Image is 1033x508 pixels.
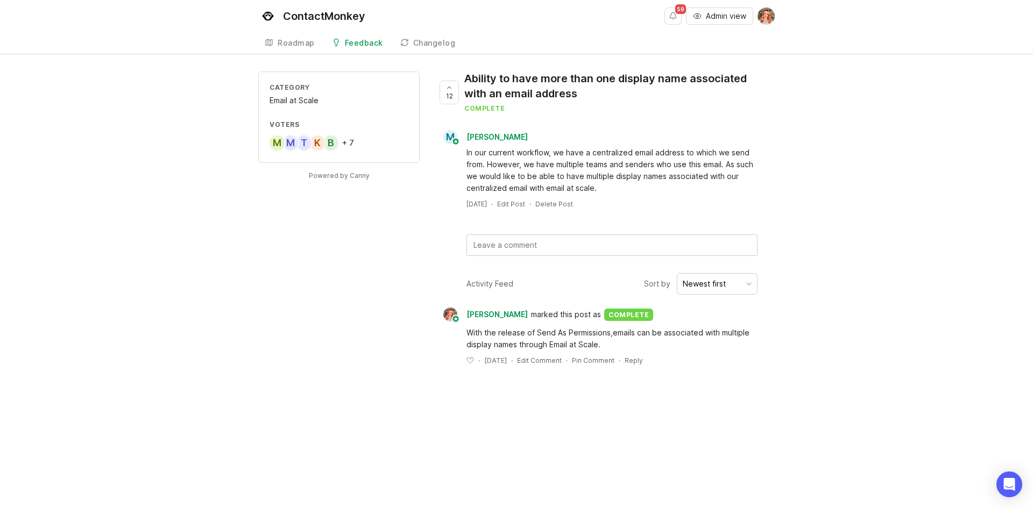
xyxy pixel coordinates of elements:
[452,315,460,323] img: member badge
[686,8,753,25] button: Admin view
[466,199,487,209] a: [DATE]
[278,39,315,47] div: Roadmap
[529,199,531,209] div: ·
[345,39,383,47] div: Feedback
[996,471,1022,497] div: Open Intercom Messenger
[511,356,513,365] div: ·
[466,278,513,290] div: Activity Feed
[443,130,457,144] div: M
[342,139,354,147] div: + 7
[466,147,758,194] div: In our current workflow, we have a centralized email address to which we send from. However, we h...
[322,134,339,152] div: B
[437,307,531,321] a: Bronwen W[PERSON_NAME]
[258,32,321,54] a: Roadmap
[604,309,653,321] div: complete
[706,11,746,22] span: Admin view
[491,199,493,209] div: ·
[517,356,562,365] div: Edit Comment
[452,138,460,146] img: member badge
[437,130,536,144] a: M[PERSON_NAME]
[466,200,487,208] time: [DATE]
[535,199,573,209] div: Delete Post
[440,307,461,321] img: Bronwen W
[484,356,507,364] time: [DATE]
[644,278,670,290] span: Sort by
[683,278,726,290] div: Newest first
[466,132,528,141] span: [PERSON_NAME]
[446,91,453,101] span: 12
[625,356,643,365] div: Reply
[295,134,313,152] div: T
[326,32,390,54] a: Feedback
[309,134,326,152] div: K
[758,8,775,25] img: Bronwen W
[478,356,480,365] div: ·
[258,6,278,26] img: ContactMonkey logo
[619,356,620,365] div: ·
[270,95,408,106] div: Email at Scale
[464,71,766,101] div: Ability to have more than one display name associated with an email address
[572,356,614,365] div: Pin Comment
[282,134,299,152] div: M
[464,104,766,113] div: complete
[268,134,286,152] div: M
[307,169,371,182] a: Powered by Canny
[283,11,365,22] div: ContactMonkey
[270,83,408,92] div: Category
[466,309,528,320] span: [PERSON_NAME]
[394,32,462,54] a: Changelog
[497,199,525,209] div: Edit Post
[413,39,456,47] div: Changelog
[664,8,682,25] button: Notifications
[531,309,601,320] span: marked this post as
[466,327,758,350] div: With the release of Send As Permissions,emails can be associated with multiple display names thro...
[440,81,459,104] button: 12
[270,120,408,129] div: Voters
[675,4,686,14] span: 59
[566,356,568,365] div: ·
